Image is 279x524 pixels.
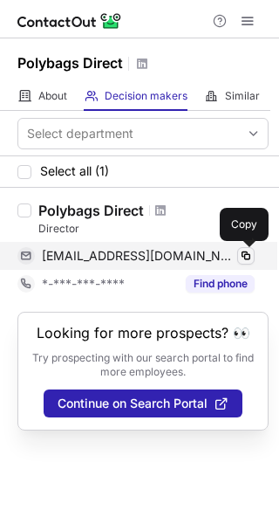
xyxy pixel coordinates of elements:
[37,325,250,341] header: Looking for more prospects? 👀
[42,248,235,264] span: [EMAIL_ADDRESS][DOMAIN_NAME]
[225,89,260,103] span: Similar
[17,52,123,73] h1: Polybags Direct
[38,89,67,103] span: About
[38,221,269,237] div: Director
[186,275,255,293] button: Reveal Button
[44,390,242,417] button: Continue on Search Portal
[38,202,144,219] div: Polybags Direct
[58,396,208,410] span: Continue on Search Portal
[40,164,109,178] span: Select all (1)
[31,351,255,379] p: Try prospecting with our search portal to find more employees.
[105,89,187,103] span: Decision makers
[27,125,133,142] div: Select department
[17,10,122,31] img: ContactOut v5.3.10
